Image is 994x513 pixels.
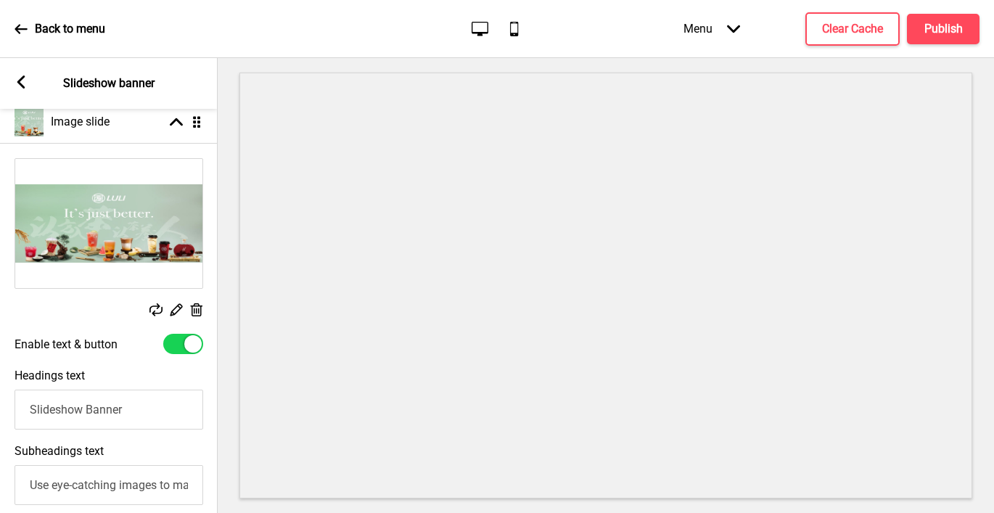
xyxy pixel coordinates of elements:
p: Slideshow banner [63,75,155,91]
p: Back to menu [35,21,105,37]
img: Image [15,159,202,288]
h4: Publish [924,21,963,37]
h4: Clear Cache [822,21,883,37]
a: Back to menu [15,9,105,49]
button: Clear Cache [805,12,900,46]
label: Enable text & button [15,337,118,351]
div: Menu [669,7,755,50]
label: Subheadings text [15,444,104,458]
h4: Image slide [51,114,110,130]
label: Headings text [15,369,85,382]
button: Publish [907,14,979,44]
